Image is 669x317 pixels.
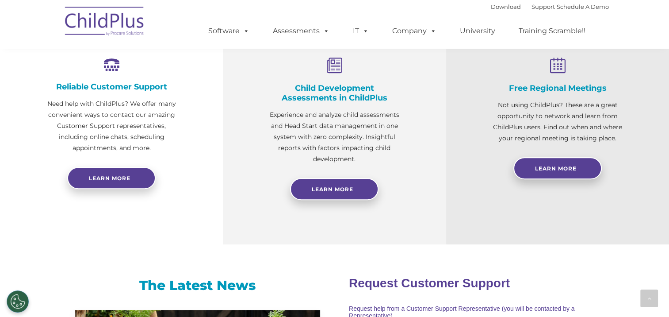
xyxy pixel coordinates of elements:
[491,3,609,10] font: |
[383,22,445,40] a: Company
[61,0,149,45] img: ChildPlus by Procare Solutions
[199,22,258,40] a: Software
[344,22,378,40] a: IT
[7,290,29,313] button: Cookies Settings
[490,100,625,144] p: Not using ChildPlus? These are a great opportunity to network and learn from ChildPlus users. Fin...
[44,98,179,154] p: Need help with ChildPlus? We offer many convenient ways to contact our amazing Customer Support r...
[267,83,401,103] h4: Child Development Assessments in ChildPlus
[531,3,555,10] a: Support
[513,157,602,179] a: Learn More
[75,277,320,294] h3: The Latest News
[44,82,179,92] h4: Reliable Customer Support
[535,165,577,172] span: Learn More
[267,109,401,165] p: Experience and analyze child assessments and Head Start data management in one system with zero c...
[123,58,150,65] span: Last name
[510,22,594,40] a: Training Scramble!!
[89,175,130,182] span: Learn more
[67,167,156,189] a: Learn more
[312,186,353,193] span: Learn More
[451,22,504,40] a: University
[490,83,625,93] h4: Free Regional Meetings
[264,22,338,40] a: Assessments
[123,95,161,101] span: Phone number
[557,3,609,10] a: Schedule A Demo
[491,3,521,10] a: Download
[290,178,378,200] a: Learn More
